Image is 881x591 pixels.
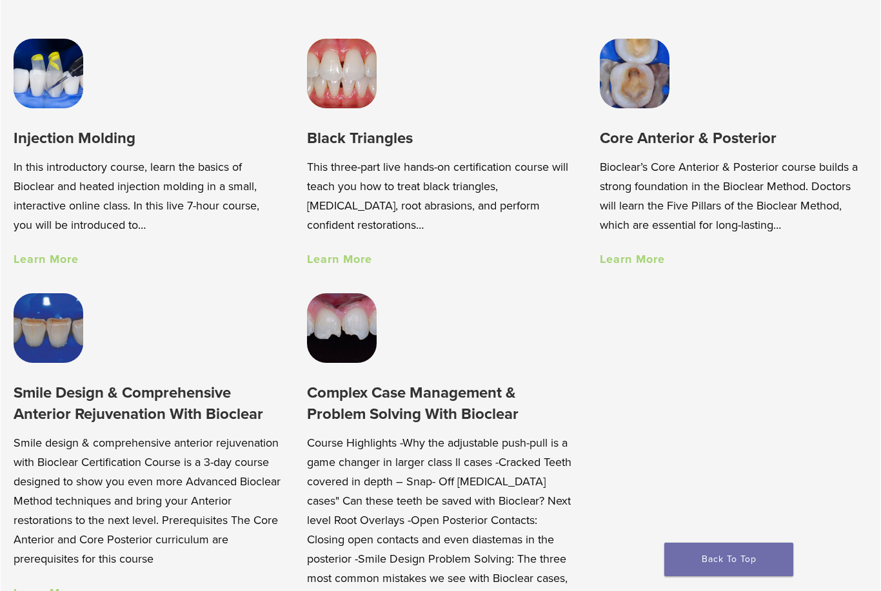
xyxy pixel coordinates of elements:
[600,252,665,266] a: Learn More
[307,157,575,235] p: This three-part live hands-on certification course will teach you how to treat black triangles, [...
[14,433,281,568] p: Smile design & comprehensive anterior rejuvenation with Bioclear Certification Course is a 3-day ...
[307,252,372,266] a: Learn More
[14,128,281,149] h3: Injection Molding
[14,382,281,425] h3: Smile Design & Comprehensive Anterior Rejuvenation With Bioclear
[664,543,793,576] a: Back To Top
[600,157,867,235] p: Bioclear’s Core Anterior & Posterior course builds a strong foundation in the Bioclear Method. Do...
[14,252,79,266] a: Learn More
[307,382,575,425] h3: Complex Case Management & Problem Solving With Bioclear
[14,157,281,235] p: In this introductory course, learn the basics of Bioclear and heated injection molding in a small...
[307,128,575,149] h3: Black Triangles
[600,128,867,149] h3: Core Anterior & Posterior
